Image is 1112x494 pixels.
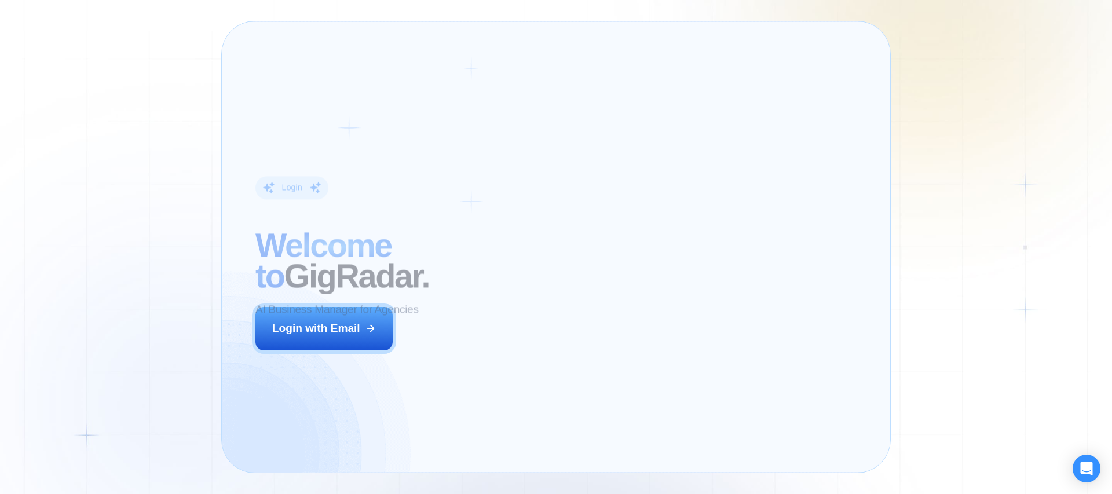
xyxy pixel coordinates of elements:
button: Login with Email [255,307,393,350]
h2: ‍ GigRadar. [255,230,542,291]
div: Open Intercom Messenger [1073,455,1100,482]
div: Login with Email [272,321,360,336]
div: Login [281,182,302,193]
span: Welcome to [255,226,392,294]
p: AI Business Manager for Agencies [255,302,419,317]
